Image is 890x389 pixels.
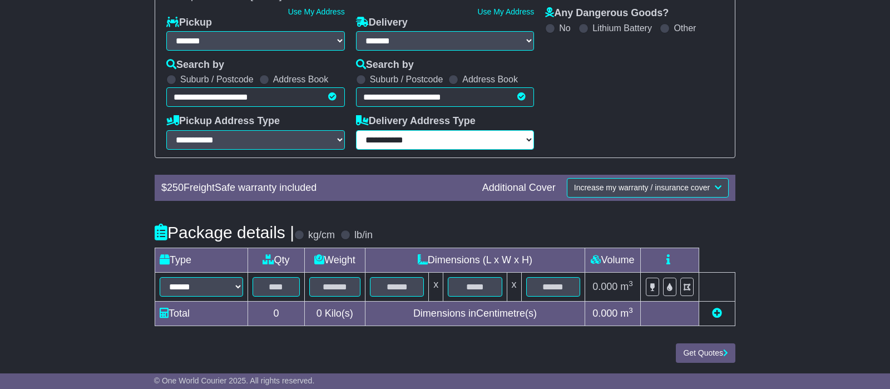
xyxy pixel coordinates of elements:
[477,7,534,16] a: Use My Address
[155,301,248,326] td: Total
[166,59,224,71] label: Search by
[567,178,729,198] button: Increase my warranty / insurance cover
[154,376,315,385] span: © One World Courier 2025. All rights reserved.
[155,248,248,272] td: Type
[354,229,373,242] label: lb/in
[156,182,477,194] div: $ FreightSafe warranty included
[356,17,408,29] label: Delivery
[370,74,443,85] label: Suburb / Postcode
[629,306,633,314] sup: 3
[308,229,335,242] label: kg/cm
[462,74,518,85] label: Address Book
[304,248,365,272] td: Weight
[248,301,305,326] td: 0
[166,17,212,29] label: Pickup
[592,308,617,319] span: 0.000
[273,74,329,85] label: Address Book
[574,183,710,192] span: Increase my warranty / insurance cover
[629,279,633,288] sup: 3
[676,343,735,363] button: Get Quotes
[155,223,294,242] h4: Package details |
[545,7,669,19] label: Any Dangerous Goods?
[365,301,585,326] td: Dimensions in Centimetre(s)
[365,248,585,272] td: Dimensions (L x W x H)
[585,248,640,272] td: Volume
[317,308,322,319] span: 0
[592,23,652,33] label: Lithium Battery
[429,272,443,301] td: x
[674,23,696,33] label: Other
[559,23,570,33] label: No
[477,182,561,194] div: Additional Cover
[167,182,184,193] span: 250
[288,7,345,16] a: Use My Address
[180,74,254,85] label: Suburb / Postcode
[356,59,414,71] label: Search by
[507,272,521,301] td: x
[592,281,617,292] span: 0.000
[356,115,476,127] label: Delivery Address Type
[248,248,305,272] td: Qty
[166,115,280,127] label: Pickup Address Type
[304,301,365,326] td: Kilo(s)
[620,281,633,292] span: m
[712,308,722,319] a: Add new item
[620,308,633,319] span: m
